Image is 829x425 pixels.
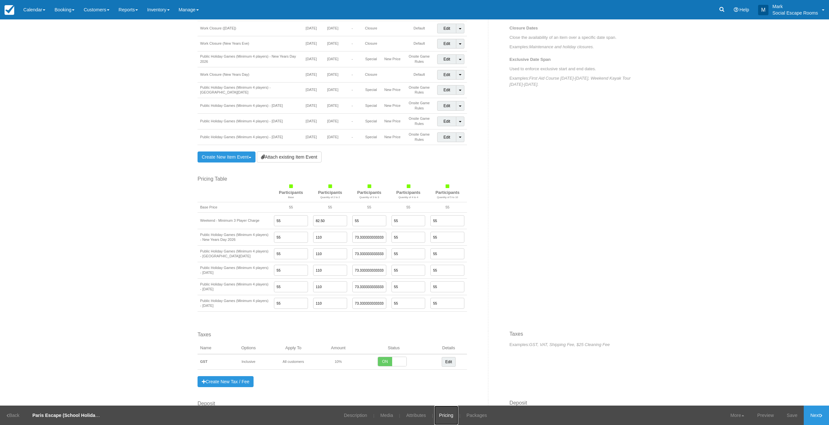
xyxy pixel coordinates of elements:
td: - [343,98,361,114]
div: M [758,5,768,15]
strong: Exclusive Date Span [509,57,551,62]
td: Inclusive [229,354,267,370]
span: Help [740,7,749,12]
td: Onsite Game Rules [404,114,435,129]
a: Edit [437,70,456,80]
td: - [343,21,361,36]
td: Special [361,129,381,145]
th: Amount [319,342,357,354]
td: Onsite Game Rules [404,98,435,114]
strong: Participants [392,184,426,195]
td: Onsite Game Rules [404,129,435,145]
label: Pricing Table [198,175,467,183]
td: [DATE] [322,51,343,67]
td: [DATE] [300,129,322,145]
em: Maintenance and holiday closures. [529,44,594,49]
a: Edit [437,54,456,64]
td: [DATE] [300,36,322,51]
td: [DATE] [322,129,343,145]
td: Public Holiday Games (Minimum 4 players) - [DATE] [198,114,300,129]
td: New Price [381,98,404,114]
strong: Participants [313,184,347,195]
td: 55 [311,202,350,213]
td: 55 [350,202,389,213]
div: Base [274,196,308,199]
td: Special [361,51,381,67]
a: Edit [437,117,456,126]
a: Edit [442,357,456,367]
td: New Price [381,51,404,67]
th: Apply To [267,342,319,354]
p: Examples: [509,341,631,348]
td: - [343,129,361,145]
td: New Price [381,129,404,145]
td: [DATE] [322,36,343,51]
td: Public Holiday Games (Minimum 4 players) - [DATE] [198,129,300,145]
td: Public Holiday Games (Minimum 4 players) - [DATE] [198,279,271,295]
p: Examples: [509,75,631,87]
td: New Price [381,114,404,129]
td: Public Holiday Games (Minimum 4 players) - [GEOGRAPHIC_DATA][DATE] [198,246,271,262]
td: Public Holiday Games (Minimum 4 players) - [DATE] [198,262,271,279]
em: GST, VAT, Shipping Fee, $25 Cleaning Fee [529,342,610,347]
td: Closure [361,36,381,51]
a: More [724,406,751,425]
td: [DATE] [300,51,322,67]
td: New Price [381,82,404,98]
a: Packages [462,406,492,425]
p: Close the availability of an item over a specific date span. [509,34,631,40]
td: Weekend - Minimum 3 Player Charge [198,213,271,229]
td: Public Holiday Games (Minimum 4 players) - [DATE] [198,295,271,312]
div: Quantity of 3 to 3 [352,196,386,199]
td: Work Closure (New Years Eve) [198,36,300,51]
h3: Taxes [509,331,631,341]
a: Save [780,406,804,425]
td: Public Holiday Games (Minimum 4 players) - New Years Day 2026 [198,51,300,67]
a: Preview [751,406,780,425]
td: Work Closure (New Years Day) [198,67,300,82]
label: Taxes [198,331,467,339]
a: Create New Item Event [198,151,256,162]
td: [DATE] [300,21,322,36]
strong: Paris Escape (School Holidays) [32,413,102,418]
p: Mark [772,3,818,10]
img: checkfront-main-nav-mini-logo.png [5,5,14,15]
td: - [343,82,361,98]
td: Special [361,98,381,114]
i: Help [734,7,738,12]
td: - [343,36,361,51]
a: Attributes [401,406,431,425]
strong: Participants [352,184,386,195]
td: Public Holiday Games (Minimum 4 players) - [GEOGRAPHIC_DATA][DATE] [198,82,300,98]
th: Options [229,342,267,354]
th: Details [430,342,467,354]
a: Next [804,406,829,425]
div: Quantity of 5 to 10 [430,196,464,199]
a: Edit [437,39,456,49]
strong: GST [200,360,208,363]
td: [DATE] [322,82,343,98]
a: Attach existing Item Event [257,151,322,162]
td: [DATE] [300,67,322,82]
a: Edit [437,101,456,111]
h3: Deposit [509,400,631,410]
td: Closure [361,67,381,82]
td: All customers [267,354,319,370]
td: [DATE] [322,114,343,129]
em: First Aid Course [DATE]-[DATE], Weekend Kayak Tour [DATE]-[DATE]. [509,76,630,87]
td: 55 [271,202,311,213]
td: Default [404,67,435,82]
a: Edit [437,85,456,95]
td: Special [361,82,381,98]
div: Quantity of 4 to 4 [392,196,426,199]
td: [DATE] [300,114,322,129]
div: Quantity of 2 to 2 [313,196,347,199]
th: Name [198,342,229,354]
td: 55 [428,202,467,213]
td: Base Price [198,202,271,213]
td: - [343,51,361,67]
td: [DATE] [322,21,343,36]
th: Status [357,342,430,354]
a: Pricing [434,406,458,425]
td: 10% [319,354,357,370]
